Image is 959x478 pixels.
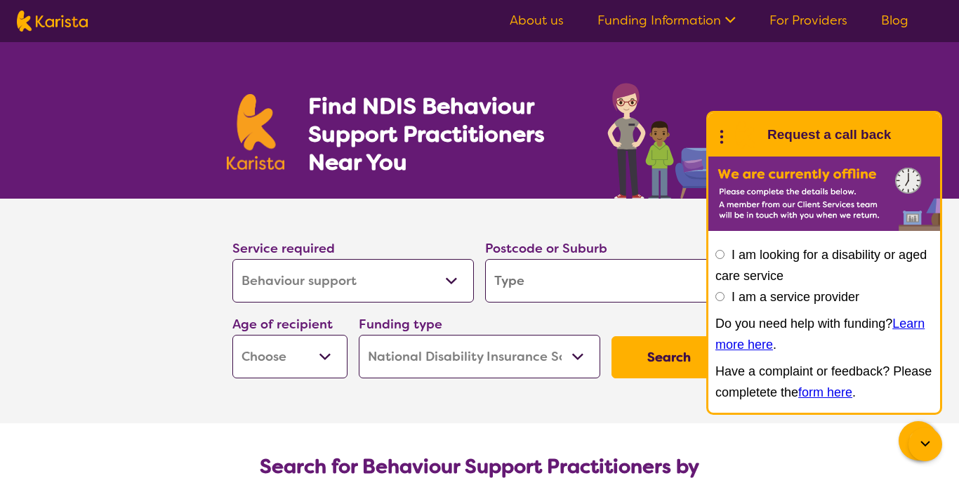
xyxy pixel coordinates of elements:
button: Channel Menu [899,421,938,460]
a: Funding Information [597,12,736,29]
button: Search [611,336,727,378]
img: behaviour-support [604,76,732,199]
h1: Find NDIS Behaviour Support Practitioners Near You [308,92,580,176]
img: Karista offline chat form to request call back [708,157,940,231]
p: Do you need help with funding? . [715,313,933,355]
a: For Providers [769,12,847,29]
label: Service required [232,240,335,257]
img: Karista [731,121,759,149]
input: Type [485,259,727,303]
label: Funding type [359,316,442,333]
p: Have a complaint or feedback? Please completete the . [715,361,933,403]
img: Karista logo [227,94,284,170]
label: I am looking for a disability or aged care service [715,248,927,283]
img: Karista logo [17,11,88,32]
label: Age of recipient [232,316,333,333]
a: form here [798,385,852,399]
label: Postcode or Suburb [485,240,607,257]
h1: Request a call back [767,124,891,145]
label: I am a service provider [732,290,859,304]
a: Blog [881,12,908,29]
a: About us [510,12,564,29]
